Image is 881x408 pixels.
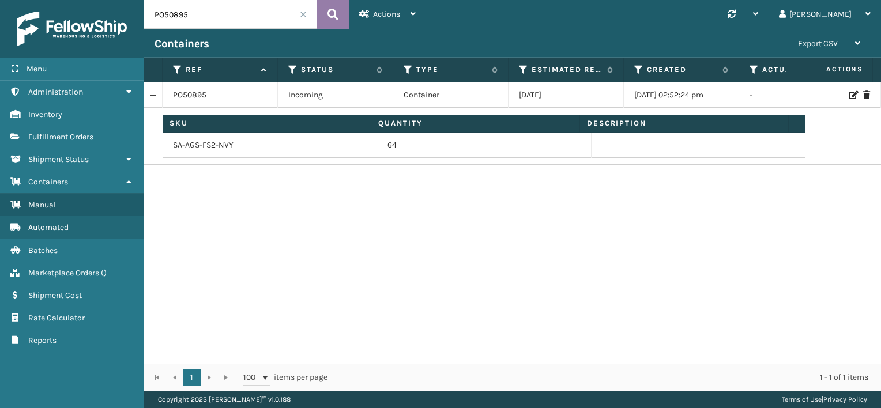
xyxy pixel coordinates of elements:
[28,87,83,97] span: Administration
[28,335,57,345] span: Reports
[823,395,867,403] a: Privacy Policy
[647,65,717,75] label: Created
[377,133,592,158] td: 64
[158,391,291,408] p: Copyright 2023 [PERSON_NAME]™ v 1.0.188
[849,91,856,99] i: Edit
[587,118,781,129] label: Description
[28,177,68,187] span: Containers
[798,39,838,48] span: Export CSV
[28,313,85,323] span: Rate Calculator
[243,372,261,383] span: 100
[393,82,509,108] td: Container
[28,290,82,300] span: Shipment Cost
[863,91,870,99] i: Delete
[532,65,601,75] label: Estimated Receiving Date
[782,391,867,408] div: |
[17,12,127,46] img: logo
[624,82,739,108] td: [DATE] 02:52:24 pm
[416,65,486,75] label: Type
[27,64,47,74] span: Menu
[186,65,255,75] label: Ref
[155,37,209,51] h3: Containers
[28,245,58,255] span: Batches
[243,369,327,386] span: items per page
[344,372,868,383] div: 1 - 1 of 1 items
[170,118,364,129] label: Sku
[183,369,201,386] a: 1
[762,65,832,75] label: Actual Receiving Date
[28,200,56,210] span: Manual
[378,118,573,129] label: Quantity
[509,82,624,108] td: [DATE]
[373,9,400,19] span: Actions
[163,133,377,158] td: SA-AGS-FS2-NVY
[782,395,822,403] a: Terms of Use
[173,89,206,101] a: PO50895
[739,82,854,108] td: -
[28,154,89,164] span: Shipment Status
[28,222,69,232] span: Automated
[28,268,99,278] span: Marketplace Orders
[278,82,393,108] td: Incoming
[101,268,107,278] span: ( )
[28,109,62,119] span: Inventory
[790,60,870,79] span: Actions
[28,132,93,142] span: Fulfillment Orders
[301,65,371,75] label: Status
